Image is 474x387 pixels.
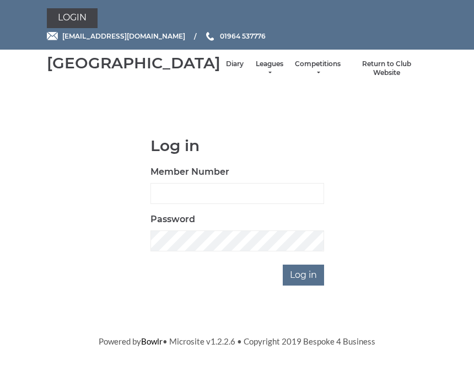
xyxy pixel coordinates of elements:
a: Competitions [295,60,341,78]
a: Bowlr [141,336,163,346]
img: Email [47,32,58,40]
span: [EMAIL_ADDRESS][DOMAIN_NAME] [62,32,185,40]
label: Member Number [150,165,229,179]
span: 01964 537776 [220,32,266,40]
a: Diary [226,60,244,69]
input: Log in [283,265,324,286]
a: Leagues [255,60,284,78]
a: Phone us 01964 537776 [204,31,266,41]
div: [GEOGRAPHIC_DATA] [47,55,220,72]
a: Email [EMAIL_ADDRESS][DOMAIN_NAME] [47,31,185,41]
a: Return to Club Website [352,60,422,78]
img: Phone us [206,32,214,41]
span: Powered by • Microsite v1.2.2.6 • Copyright 2019 Bespoke 4 Business [99,336,375,346]
h1: Log in [150,137,324,154]
label: Password [150,213,195,226]
a: Login [47,8,98,28]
